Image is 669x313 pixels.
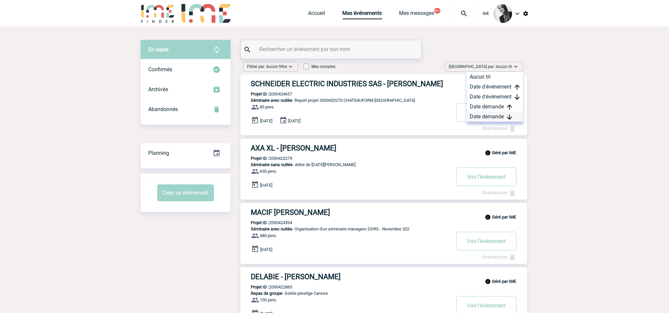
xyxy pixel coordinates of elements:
[251,208,450,217] h3: MACIF [PERSON_NAME]
[141,99,231,119] div: Retrouvez ici tous vos événements annulés
[289,118,301,123] span: [DATE]
[485,214,491,220] img: info_black_24dp.svg
[399,10,435,19] a: Mes messages
[467,112,523,122] div: Date demande
[287,63,294,70] img: baseline_expand_more_white_24dp-b.png
[240,156,293,161] p: 2000422279
[492,215,516,219] b: Géré par IME
[251,220,269,225] b: Projet ID :
[507,114,512,120] img: arrow_downward.png
[240,144,527,152] a: AXA XL - [PERSON_NAME]
[512,63,519,70] img: baseline_expand_more_white_24dp-b.png
[240,291,450,296] p: - Soirée prestige Cannes
[492,279,516,284] b: Géré par IME
[467,82,523,92] div: Date d'événement
[456,167,516,186] button: Voir l'événement
[149,46,169,53] span: En cours
[482,190,516,196] a: Abandonner
[260,105,275,110] span: 85 pers.
[258,44,406,54] input: Rechercher un événement par son nom
[434,8,440,14] button: 99+
[149,106,178,112] span: Abandonnés
[240,92,293,96] p: 2000424657
[260,183,273,188] span: [DATE]
[251,144,450,152] h3: AXA XL - [PERSON_NAME]
[456,232,516,250] button: Voir l'événement
[260,247,273,252] span: [DATE]
[467,72,523,82] div: Aucun tri
[308,10,325,19] a: Accueil
[141,4,175,23] img: IME-Finder
[251,98,293,103] span: Séminaire avec nuitée
[251,273,450,281] h3: DELABIE - [PERSON_NAME]
[507,104,512,110] img: arrow_upward.png
[494,4,512,23] img: 101050-0.jpg
[456,103,516,122] button: Voir l'événement
[260,233,277,238] span: 480 pers.
[141,143,231,163] div: Retrouvez ici tous vos événements organisés par date et état d'avancement
[467,92,523,102] div: Date d'événement
[251,80,450,88] h3: SCHNEIDER ELECTRIC INDUSTRIES SAS - [PERSON_NAME]
[343,10,382,19] a: Mes événements
[141,80,231,99] div: Retrouvez ici tous les événements que vous avez décidé d'archiver
[482,254,516,260] a: Abandonner
[240,220,293,225] p: 2000424394
[483,11,490,16] span: IME
[141,40,231,60] div: Retrouvez ici tous vos évènements avant confirmation
[482,125,516,131] a: Abandonner
[514,85,520,90] img: arrow_upward.png
[251,226,293,231] span: Séminaire avec nuitée
[449,63,512,70] span: [GEOGRAPHIC_DATA] par :
[492,150,516,155] b: Géré par IME
[240,208,527,217] a: MACIF [PERSON_NAME]
[251,284,269,289] b: Projet ID :
[240,80,527,88] a: SCHNEIDER ELECTRIC INDUSTRIES SAS - [PERSON_NAME]
[157,184,214,201] button: Créer un événement
[149,66,172,73] span: Confirmés
[251,92,269,96] b: Projet ID :
[240,226,450,231] p: - Organisation d'un séminaire managers DDRS - Novembre 202
[260,298,277,303] span: 100 pers.
[251,156,269,161] b: Projet ID :
[485,150,491,156] img: info_black_24dp.svg
[514,94,520,100] img: arrow_downward.png
[247,63,287,70] span: Filtrer par :
[260,169,277,174] span: 650 pers.
[240,162,450,167] p: - Arbre de [DATE][PERSON_NAME]
[251,291,283,296] span: Repas de groupe
[240,273,527,281] a: DELABIE - [PERSON_NAME]
[467,102,523,112] div: Date demande
[485,279,491,284] img: info_black_24dp.svg
[141,143,231,162] a: Planning
[240,284,293,289] p: 2000422865
[149,150,169,156] span: Planning
[496,64,512,69] span: Aucun tri
[240,98,450,103] p: - Report projet 2000420270 CHATEAUFORM [GEOGRAPHIC_DATA]
[251,162,293,167] span: Séminaire sans nuitée
[149,86,168,93] span: Archivés
[267,64,287,69] span: Aucun filtre
[303,64,336,69] label: Mes comptes
[260,118,273,123] span: [DATE]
